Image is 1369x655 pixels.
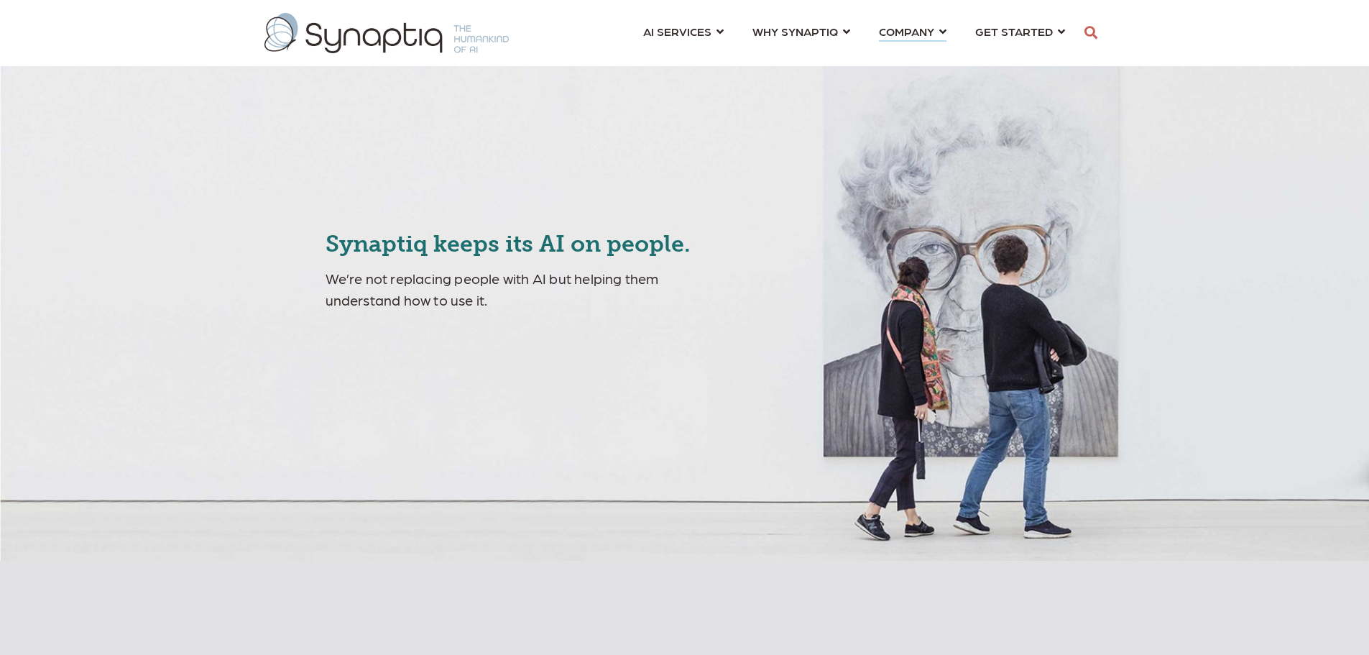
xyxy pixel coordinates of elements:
[752,18,850,45] a: WHY SYNAPTIQ
[975,18,1065,45] a: GET STARTED
[643,18,724,45] a: AI SERVICES
[629,7,1079,59] nav: menu
[879,22,934,41] span: COMPANY
[264,13,509,53] img: synaptiq logo-1
[752,22,838,41] span: WHY SYNAPTIQ
[975,22,1053,41] span: GET STARTED
[643,22,711,41] span: AI SERVICES
[326,230,691,257] span: Synaptiq keeps its AI on people.
[879,18,946,45] a: COMPANY
[326,267,737,311] p: We’re not replacing people with AI but helping them understand how to use it.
